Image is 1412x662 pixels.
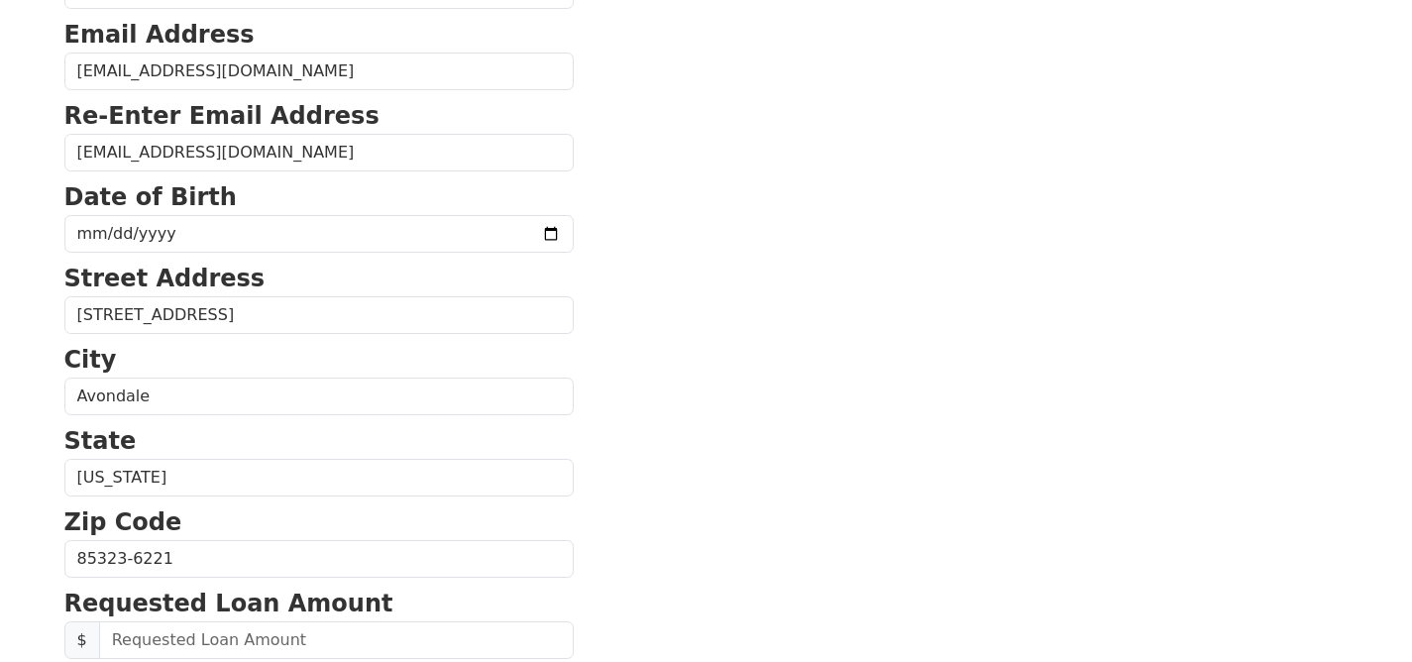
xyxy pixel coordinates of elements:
[64,265,266,292] strong: Street Address
[64,427,137,455] strong: State
[64,21,255,49] strong: Email Address
[64,296,574,334] input: Street Address
[64,540,574,578] input: Zip Code
[64,508,182,536] strong: Zip Code
[64,183,237,211] strong: Date of Birth
[64,134,574,171] input: Re-Enter Email Address
[64,53,574,90] input: Email Address
[64,378,574,415] input: City
[99,621,574,659] input: Requested Loan Amount
[64,621,100,659] span: $
[64,346,117,374] strong: City
[64,102,380,130] strong: Re-Enter Email Address
[64,590,393,617] strong: Requested Loan Amount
